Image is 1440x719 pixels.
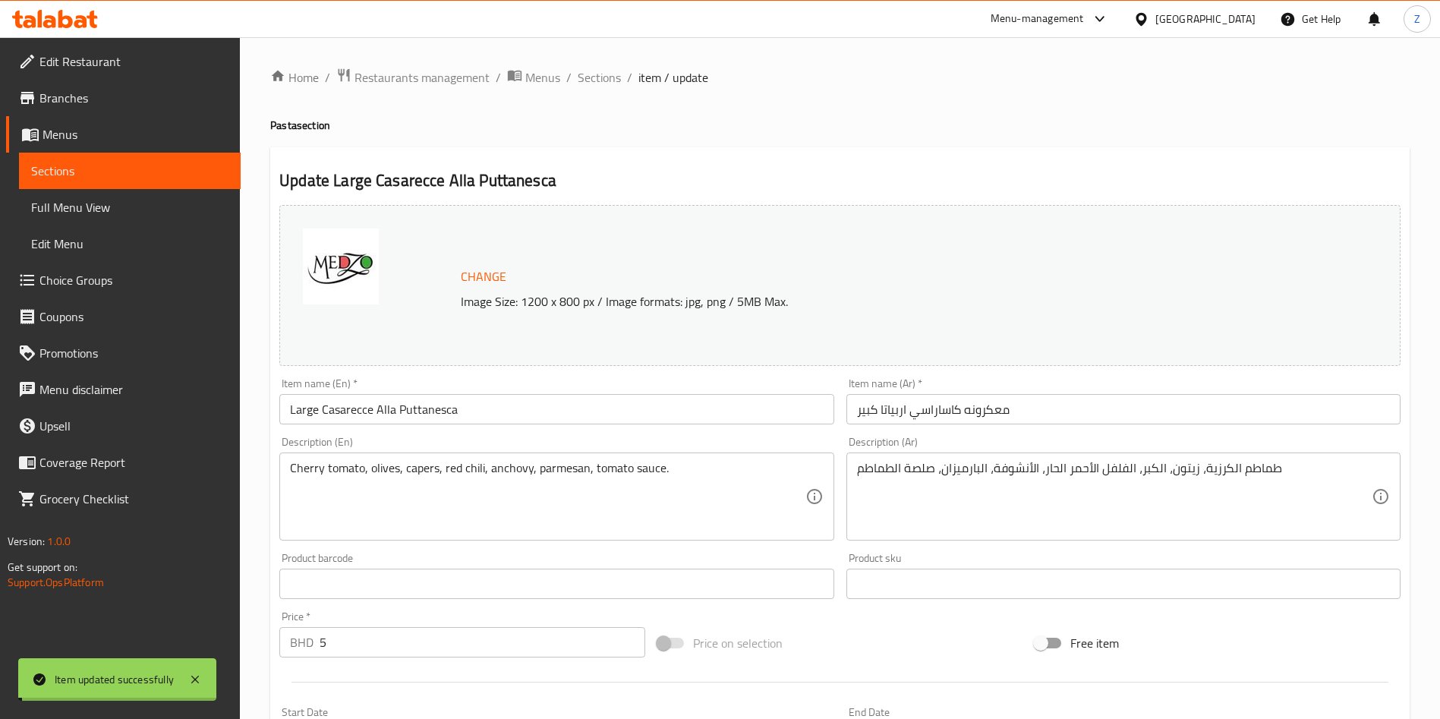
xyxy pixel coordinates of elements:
a: Grocery Checklist [6,481,241,517]
a: Upsell [6,408,241,444]
span: Menus [525,68,560,87]
button: Change [455,261,512,292]
span: Upsell [39,417,228,435]
a: Menus [507,68,560,87]
div: [GEOGRAPHIC_DATA] [1155,11,1256,27]
p: Image Size: 1200 x 800 px / Image formats: jpg, png / 5MB Max. [455,292,1260,311]
a: Coupons [6,298,241,335]
a: Home [270,68,319,87]
span: Change [461,266,506,288]
a: Promotions [6,335,241,371]
input: Please enter price [320,627,645,658]
a: Choice Groups [6,262,241,298]
span: Z [1414,11,1420,27]
textarea: Cherry tomato, olives, capers, red chili, anchovy, parmesan, tomato sauce. [290,461,805,533]
a: Coverage Report [6,444,241,481]
span: Version: [8,531,45,551]
li: / [566,68,572,87]
span: Grocery Checklist [39,490,228,508]
span: Get support on: [8,557,77,577]
a: Restaurants management [336,68,490,87]
a: Menu disclaimer [6,371,241,408]
span: Coupons [39,307,228,326]
li: / [325,68,330,87]
textarea: طماطم الكرزية، زيتون، الكبر، الفلفل الأحمر الحار، الأنشوفة، البارميزان، صلصة الطماطم [857,461,1372,533]
input: Please enter product sku [846,569,1401,599]
span: Free item [1070,634,1119,652]
span: Restaurants management [354,68,490,87]
a: Full Menu View [19,189,241,225]
span: Promotions [39,344,228,362]
span: Menus [43,125,228,143]
input: Enter name En [279,394,833,424]
li: / [627,68,632,87]
li: / [496,68,501,87]
img: WhatsApp_Image_20240624_a638548118484481262.jpeg [303,229,379,304]
span: Edit Restaurant [39,52,228,71]
a: Menus [6,116,241,153]
span: Full Menu View [31,198,228,216]
span: Price on selection [693,634,783,652]
span: Sections [31,162,228,180]
a: Edit Menu [19,225,241,262]
div: Menu-management [991,10,1084,28]
a: Sections [578,68,621,87]
span: Choice Groups [39,271,228,289]
span: Edit Menu [31,235,228,253]
p: BHD [290,633,314,651]
div: Item updated successfully [55,671,174,688]
span: Coverage Report [39,453,228,471]
h2: Update Large Casarecce Alla Puttanesca [279,169,1401,192]
input: Enter name Ar [846,394,1401,424]
a: Support.OpsPlatform [8,572,104,592]
a: Branches [6,80,241,116]
span: item / update [638,68,708,87]
span: Menu disclaimer [39,380,228,399]
span: Branches [39,89,228,107]
input: Please enter product barcode [279,569,833,599]
nav: breadcrumb [270,68,1410,87]
a: Sections [19,153,241,189]
h4: Pasta section [270,118,1410,133]
a: Edit Restaurant [6,43,241,80]
span: 1.0.0 [47,531,71,551]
